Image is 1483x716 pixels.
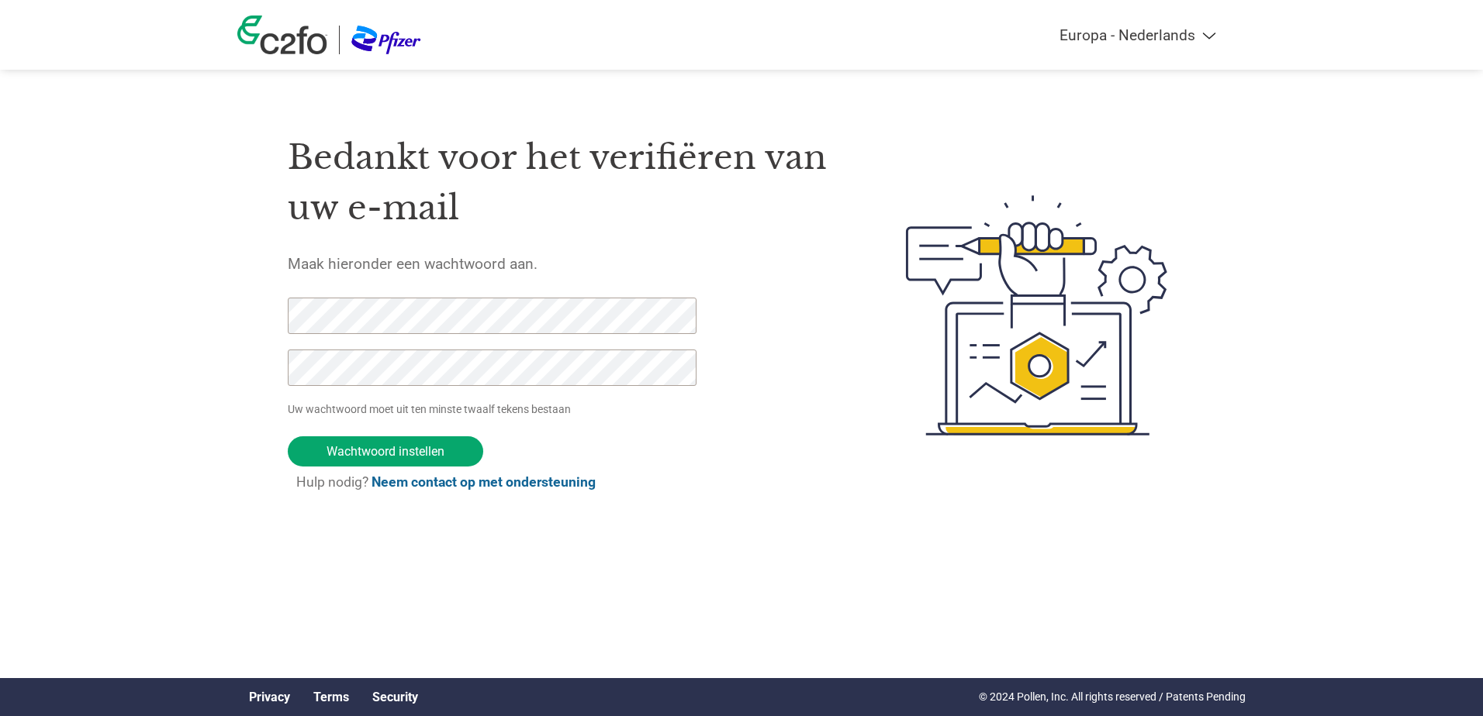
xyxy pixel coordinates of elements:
a: Terms [313,690,349,704]
h1: Bedankt voor het verifiëren van uw e-mail [288,133,832,232]
img: c2fo logo [237,15,327,54]
span: Hulp nodig? [296,474,596,490]
a: Privacy [249,690,290,704]
p: © 2024 Pollen, Inc. All rights reserved / Patents Pending [979,689,1246,705]
a: Security [372,690,418,704]
input: Wachtwoord instellen [288,436,483,466]
a: Neem contact op met ondersteuning [372,474,596,490]
p: Uw wachtwoord moet uit ten minste twaalf tekens bestaan [288,401,702,418]
img: create-password [878,110,1196,521]
h5: Maak hieronder een wachtwoord aan. [288,255,832,273]
img: Pfizer [351,26,421,54]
